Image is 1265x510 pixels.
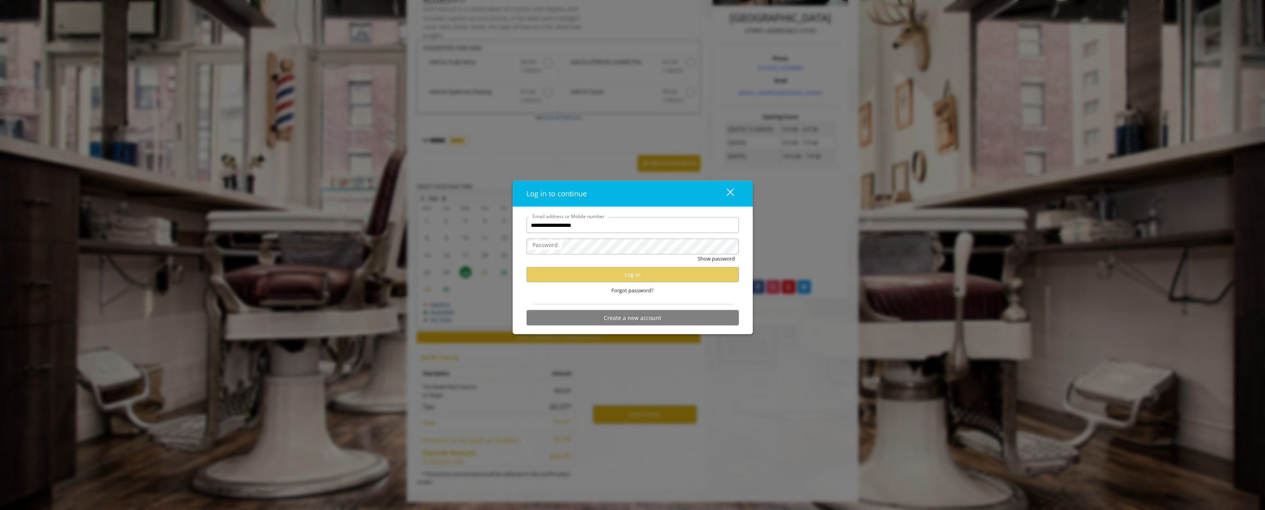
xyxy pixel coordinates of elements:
[527,189,587,198] span: Log in to continue
[717,188,733,199] div: close dialog
[527,239,739,255] input: Password
[529,213,609,220] label: Email address or Mobile number
[527,310,739,326] button: Create a new account
[529,241,562,249] label: Password
[611,286,654,295] span: Forgot password?
[527,217,739,233] input: Email address or Mobile number
[712,186,739,202] button: close dialog
[527,267,739,282] button: Log in
[698,255,735,263] button: Show password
